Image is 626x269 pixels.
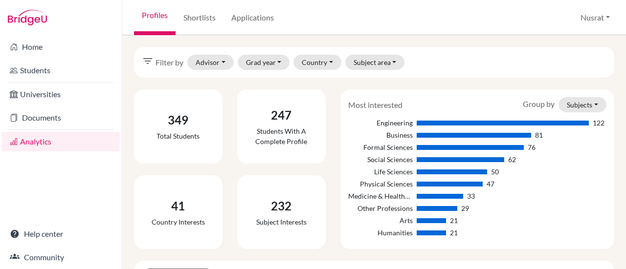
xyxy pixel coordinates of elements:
[348,203,413,213] div: Other Professions
[348,154,413,165] div: Social Sciences
[245,106,318,124] div: 247
[450,215,458,226] div: 21
[515,97,614,112] div: Group by
[341,99,410,111] div: Most interested
[348,215,413,226] div: Arts
[559,97,606,112] button: Subjects
[152,217,205,227] div: Country interests
[2,61,120,80] a: Students
[2,224,120,244] a: Help center
[142,55,154,67] i: filter_list
[2,108,120,127] a: Documents
[238,55,290,70] button: Grad year
[2,248,120,267] a: Community
[256,217,307,227] div: Subject interests
[8,10,47,25] img: Bridge-U
[187,55,234,70] button: Advisor
[487,179,494,189] div: 47
[467,191,475,201] div: 33
[348,179,413,189] div: Physical Sciences
[256,197,307,215] div: 232
[593,118,604,128] div: 122
[450,228,458,238] div: 21
[345,55,405,70] button: Subject area
[461,203,469,213] div: 29
[152,197,205,215] div: 41
[156,111,200,129] div: 349
[156,131,200,141] div: Total students
[491,166,499,177] div: 50
[348,166,413,177] div: Life Sciences
[348,130,413,140] div: Business
[245,126,318,146] div: Students with a complete profile
[508,154,516,165] div: 62
[2,84,120,104] a: Universities
[2,132,120,151] a: Analytics
[2,37,120,57] a: Home
[293,55,341,70] button: Country
[156,57,183,68] span: Filter by
[348,142,413,152] div: Formal Sciences
[528,142,536,152] div: 76
[535,130,543,140] div: 81
[348,118,413,128] div: Engineering
[348,191,413,201] div: Medicine & Healthcare
[576,8,614,27] button: Nusrat
[348,228,413,238] div: Humanities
